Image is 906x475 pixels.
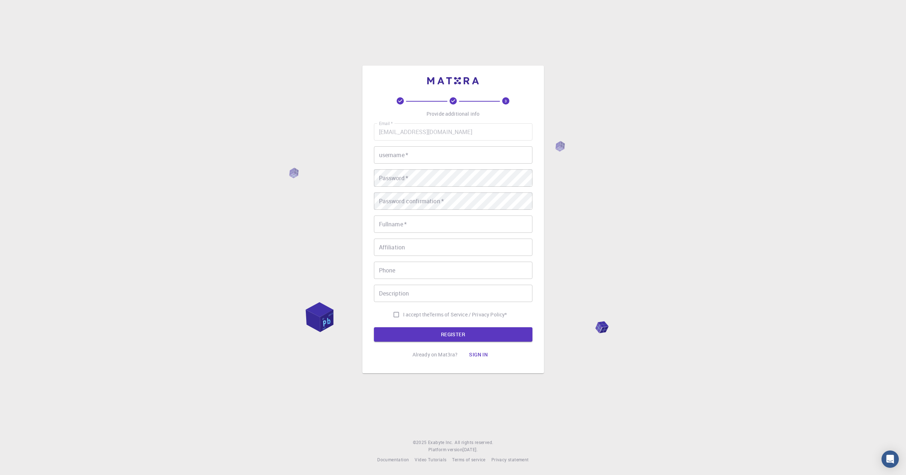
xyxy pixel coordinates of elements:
span: [DATE] . [463,447,478,452]
span: Exabyte Inc. [428,439,453,445]
div: Open Intercom Messenger [882,450,899,468]
span: Terms of service [452,457,485,462]
span: Privacy statement [491,457,529,462]
a: Terms of service [452,456,485,463]
a: Video Tutorials [415,456,446,463]
text: 3 [505,98,507,103]
span: I accept the [403,311,430,318]
button: Sign in [463,347,494,362]
span: Video Tutorials [415,457,446,462]
a: [DATE]. [463,446,478,453]
a: Documentation [377,456,409,463]
span: All rights reserved. [455,439,493,446]
button: REGISTER [374,327,532,342]
p: Provide additional info [427,110,479,117]
a: Terms of Service / Privacy Policy* [429,311,507,318]
span: Platform version [428,446,463,453]
span: Documentation [377,457,409,462]
p: Terms of Service / Privacy Policy * [429,311,507,318]
label: Email [379,120,393,126]
span: © 2025 [413,439,428,446]
a: Privacy statement [491,456,529,463]
p: Already on Mat3ra? [412,351,458,358]
a: Exabyte Inc. [428,439,453,446]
